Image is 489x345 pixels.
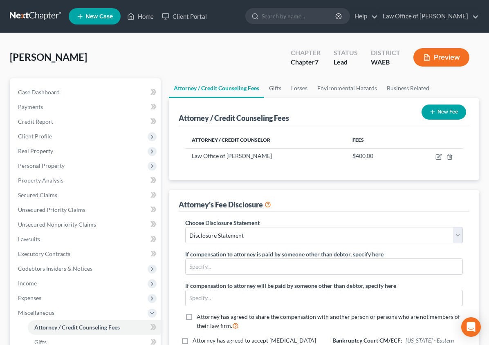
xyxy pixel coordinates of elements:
[11,114,161,129] a: Credit Report
[382,78,434,98] a: Business Related
[18,280,37,287] span: Income
[264,78,286,98] a: Gifts
[18,133,52,140] span: Client Profile
[334,58,358,67] div: Lead
[422,105,466,120] button: New Fee
[352,152,373,159] span: $400.00
[262,9,336,24] input: Search by name...
[158,9,211,24] a: Client Portal
[10,51,87,63] span: [PERSON_NAME]
[18,89,60,96] span: Case Dashboard
[18,309,54,316] span: Miscellaneous
[11,232,161,247] a: Lawsuits
[18,118,53,125] span: Credit Report
[18,294,41,301] span: Expenses
[185,250,384,258] label: If compensation to attorney is paid by someone other than debtor, specify here
[18,250,70,257] span: Executory Contracts
[315,58,319,66] span: 7
[28,320,161,335] a: Attorney / Credit Counseling Fees
[192,137,270,143] span: Attorney / Credit Counselor
[18,177,63,184] span: Property Analysis
[185,218,260,227] label: Choose Disclosure Statement
[85,13,113,20] span: New Case
[18,265,92,272] span: Codebtors Insiders & Notices
[18,103,43,110] span: Payments
[18,236,40,243] span: Lawsuits
[18,191,57,198] span: Secured Claims
[371,58,400,67] div: WAEB
[334,48,358,58] div: Status
[179,113,289,123] div: Attorney / Credit Counseling Fees
[291,48,321,58] div: Chapter
[18,147,53,154] span: Real Property
[286,78,312,98] a: Losses
[34,324,120,331] span: Attorney / Credit Counseling Fees
[11,85,161,100] a: Case Dashboard
[185,281,396,290] label: If compensation to attorney will be paid by someone other than debtor, specify here
[352,137,364,143] span: Fees
[179,200,271,209] div: Attorney's Fee Disclosure
[11,100,161,114] a: Payments
[11,173,161,188] a: Property Analysis
[312,78,382,98] a: Environmental Hazards
[371,48,400,58] div: District
[18,221,96,228] span: Unsecured Nonpriority Claims
[332,336,463,345] h6: Bankruptcy Court CM/ECF:
[186,259,462,274] input: Specify...
[461,317,481,337] div: Open Intercom Messenger
[11,188,161,203] a: Secured Claims
[18,206,85,213] span: Unsecured Priority Claims
[413,48,469,67] button: Preview
[186,290,462,306] input: Specify...
[350,9,378,24] a: Help
[169,78,264,98] a: Attorney / Credit Counseling Fees
[123,9,158,24] a: Home
[11,217,161,232] a: Unsecured Nonpriority Claims
[192,152,272,159] span: Law Office of [PERSON_NAME]
[18,162,65,169] span: Personal Property
[379,9,479,24] a: Law Office of [PERSON_NAME]
[11,203,161,217] a: Unsecured Priority Claims
[11,247,161,261] a: Executory Contracts
[197,313,460,329] span: Attorney has agreed to share the compensation with another person or persons who are not members ...
[406,337,454,344] span: [US_STATE] - Eastern
[291,58,321,67] div: Chapter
